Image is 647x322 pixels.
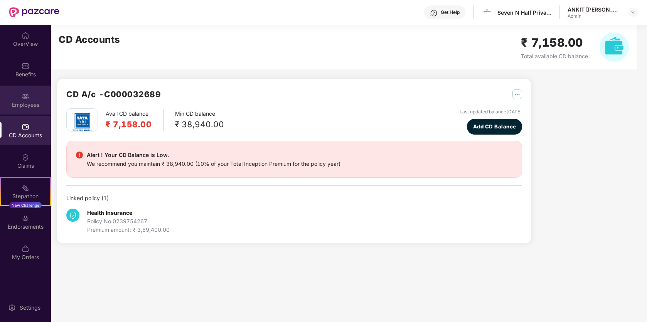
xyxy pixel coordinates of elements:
div: Premium amount: ₹ 3,89,400.00 [87,226,170,234]
img: svg+xml;base64,PHN2ZyB4bWxucz0iaHR0cDovL3d3dy53My5vcmcvMjAwMC9zdmciIHdpZHRoPSIyMSIgaGVpZ2h0PSIyMC... [22,184,29,192]
img: svg+xml;base64,PHN2ZyB4bWxucz0iaHR0cDovL3d3dy53My5vcmcvMjAwMC9zdmciIHdpZHRoPSIyNSIgaGVpZ2h0PSIyNS... [512,89,522,99]
b: Health Insurance [87,209,132,216]
h2: ₹ 7,158.00 [521,34,588,52]
img: tatag.png [69,109,96,136]
span: Total available CD balance [521,53,588,59]
div: Min CD balance [175,110,224,131]
button: Add CD Balance [467,119,522,135]
div: Avail CD balance [106,110,163,131]
div: Seven N Half Private Limited [497,9,551,16]
div: Policy No. 0239754267 [87,217,170,226]
div: We recommend you maintain ₹ 38,940.00 (10% of your Total Inception Premium for the policy year) [87,160,340,168]
div: Linked policy ( 1 ) [66,194,522,202]
div: New Challenge [9,202,42,208]
div: Settings [17,304,43,312]
h2: CD Accounts [59,32,120,47]
img: svg+xml;base64,PHN2ZyB4bWxucz0iaHR0cDovL3d3dy53My5vcmcvMjAwMC9zdmciIHdpZHRoPSIzNCIgaGVpZ2h0PSIzNC... [66,209,79,222]
h2: CD A/c - C000032689 [66,88,161,101]
img: svg+xml;base64,PHN2ZyBpZD0iRW5kb3JzZW1lbnRzIiB4bWxucz0iaHR0cDovL3d3dy53My5vcmcvMjAwMC9zdmciIHdpZH... [22,214,29,222]
img: svg+xml;base64,PHN2ZyBpZD0iRHJvcGRvd24tMzJ4MzIiIHhtbG5zPSJodHRwOi8vd3d3LnczLm9yZy8yMDAwL3N2ZyIgd2... [630,9,636,15]
span: Add CD Balance [473,123,516,131]
h2: ₹ 7,158.00 [106,118,152,131]
div: ₹ 38,940.00 [175,118,224,131]
div: Get Help [441,9,460,15]
img: New Pazcare Logo [9,7,59,17]
div: Admin [568,13,622,19]
img: svg+xml;base64,PHN2ZyBpZD0iRGFuZ2VyX2FsZXJ0IiBkYXRhLW5hbWU9IkRhbmdlciBhbGVydCIgeG1sbnM9Imh0dHA6Ly... [76,152,83,158]
img: svg+xml;base64,PHN2ZyB4bWxucz0iaHR0cDovL3d3dy53My5vcmcvMjAwMC9zdmciIHhtbG5zOnhsaW5rPSJodHRwOi8vd3... [600,32,629,62]
div: ANKIT [PERSON_NAME] [568,6,622,13]
img: svg+xml;base64,PHN2ZyBpZD0iQ0RfQWNjb3VudHMiIGRhdGEtbmFtZT0iQ0QgQWNjb3VudHMiIHhtbG5zPSJodHRwOi8vd3... [22,123,29,131]
img: svg+xml;base64,PHN2ZyBpZD0iSG9tZSIgeG1sbnM9Imh0dHA6Ly93d3cudzMub3JnLzIwMDAvc3ZnIiB3aWR0aD0iMjAiIG... [22,32,29,39]
img: svg+xml;base64,PHN2ZyBpZD0iQ2xhaW0iIHhtbG5zPSJodHRwOi8vd3d3LnczLm9yZy8yMDAwL3N2ZyIgd2lkdGg9IjIwIi... [22,153,29,161]
img: svg+xml;base64,PHN2ZyBpZD0iRW1wbG95ZWVzIiB4bWxucz0iaHR0cDovL3d3dy53My5vcmcvMjAwMC9zdmciIHdpZHRoPS... [22,93,29,100]
img: untitled.jpg [483,7,494,18]
img: svg+xml;base64,PHN2ZyBpZD0iSGVscC0zMngzMiIgeG1sbnM9Imh0dHA6Ly93d3cudzMub3JnLzIwMDAvc3ZnIiB3aWR0aD... [430,9,438,17]
div: Alert ! Your CD Balance is Low. [87,150,340,160]
img: svg+xml;base64,PHN2ZyBpZD0iQmVuZWZpdHMiIHhtbG5zPSJodHRwOi8vd3d3LnczLm9yZy8yMDAwL3N2ZyIgd2lkdGg9Ij... [22,62,29,70]
div: Last updated balance [DATE] [460,108,522,116]
img: svg+xml;base64,PHN2ZyBpZD0iTXlfT3JkZXJzIiBkYXRhLW5hbWU9Ik15IE9yZGVycyIgeG1sbnM9Imh0dHA6Ly93d3cudz... [22,245,29,253]
div: Stepathon [1,192,50,200]
img: svg+xml;base64,PHN2ZyBpZD0iU2V0dGluZy0yMHgyMCIgeG1sbnM9Imh0dHA6Ly93d3cudzMub3JnLzIwMDAvc3ZnIiB3aW... [8,304,16,312]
